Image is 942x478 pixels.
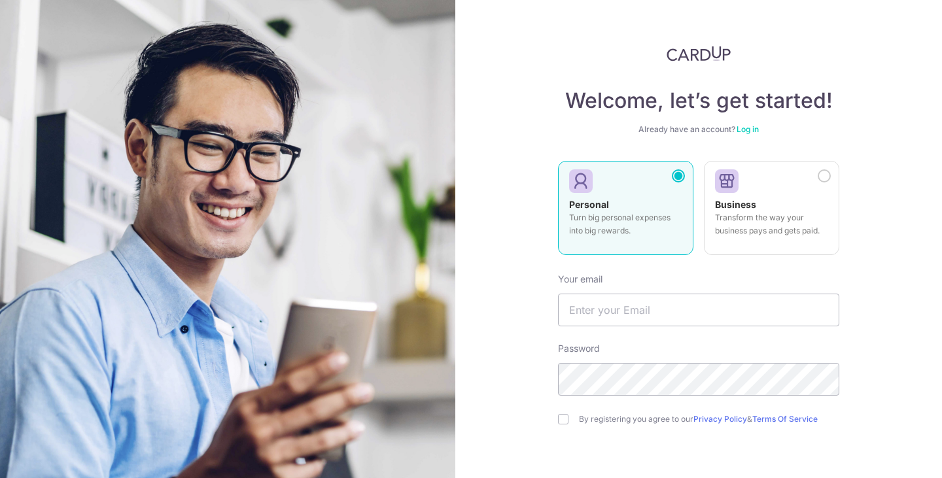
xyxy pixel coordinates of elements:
strong: Personal [569,199,609,210]
a: Personal Turn big personal expenses into big rewards. [558,161,693,263]
p: Transform the way your business pays and gets paid. [715,211,828,237]
strong: Business [715,199,756,210]
h4: Welcome, let’s get started! [558,88,839,114]
a: Log in [737,124,759,134]
img: CardUp Logo [667,46,731,61]
label: Your email [558,273,602,286]
a: Terms Of Service [752,414,818,424]
a: Privacy Policy [693,414,747,424]
p: Turn big personal expenses into big rewards. [569,211,682,237]
div: Already have an account? [558,124,839,135]
label: Password [558,342,600,355]
a: Business Transform the way your business pays and gets paid. [704,161,839,263]
input: Enter your Email [558,294,839,326]
label: By registering you agree to our & [579,414,839,424]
